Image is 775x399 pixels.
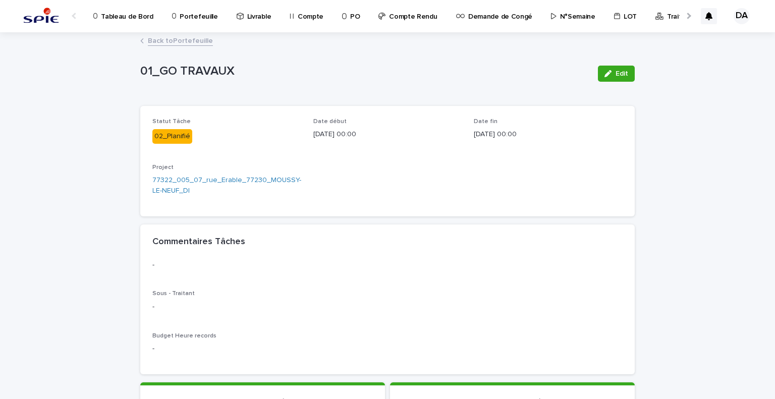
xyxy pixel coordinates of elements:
[152,164,174,170] span: Project
[152,333,216,339] span: Budget Heure records
[598,66,635,82] button: Edit
[152,129,192,144] div: 02_Planifié
[140,64,590,79] p: 01_GO TRAVAUX
[152,175,301,196] a: 77322_005_07_rue_Erable_77230_MOUSSY-LE-NEUF_DI
[616,70,628,77] span: Edit
[20,6,62,26] img: svstPd6MQfCT1uX1QGkG
[152,260,623,270] p: -
[152,344,623,354] p: -
[152,237,245,248] h2: Commentaires Tâches
[474,119,497,125] span: Date fin
[148,34,213,46] a: Back toPortefeuille
[734,8,750,24] div: DA
[474,129,623,140] p: [DATE] 00:00
[152,119,191,125] span: Statut Tâche
[313,119,347,125] span: Date début
[152,302,623,312] p: -
[152,291,195,297] span: Sous - Traitant
[313,129,462,140] p: [DATE] 00:00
